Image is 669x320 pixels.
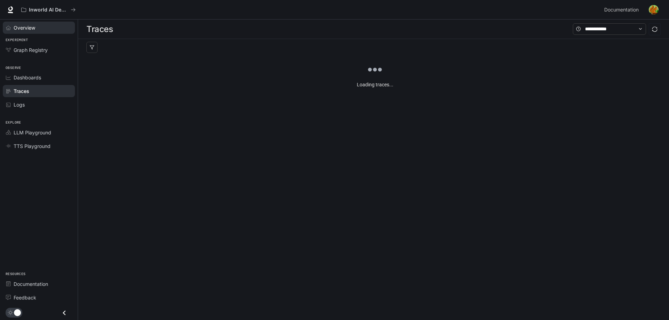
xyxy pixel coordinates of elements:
[3,22,75,34] a: Overview
[3,99,75,111] a: Logs
[86,22,113,36] h1: Traces
[357,81,393,88] article: Loading traces...
[14,142,51,150] span: TTS Playground
[3,71,75,84] a: Dashboards
[649,5,659,15] img: User avatar
[14,74,41,81] span: Dashboards
[3,140,75,152] a: TTS Playground
[604,6,639,14] span: Documentation
[14,129,51,136] span: LLM Playground
[18,3,79,17] button: All workspaces
[3,126,75,139] a: LLM Playground
[3,85,75,97] a: Traces
[3,291,75,304] a: Feedback
[29,7,68,13] p: Inworld AI Demos
[14,101,25,108] span: Logs
[3,278,75,290] a: Documentation
[14,87,29,95] span: Traces
[3,44,75,56] a: Graph Registry
[14,280,48,288] span: Documentation
[14,294,36,301] span: Feedback
[14,309,21,316] span: Dark mode toggle
[14,46,48,54] span: Graph Registry
[652,26,658,32] span: sync
[56,306,72,320] button: Close drawer
[14,24,35,31] span: Overview
[601,3,644,17] a: Documentation
[647,3,661,17] button: User avatar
